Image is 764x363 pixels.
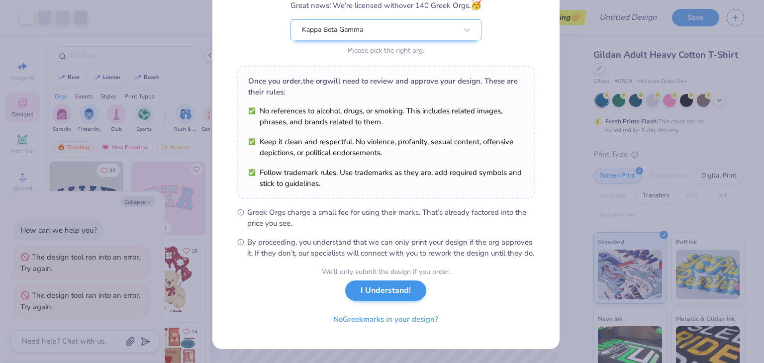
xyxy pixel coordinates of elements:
div: We’ll only submit the design if you order. [322,267,450,277]
button: NoGreekmarks in your design? [325,309,447,330]
div: Once you order, the org will need to review and approve your design. These are their rules: [248,76,524,97]
span: Greek Orgs charge a small fee for using their marks. That’s already factored into the price you see. [247,207,535,229]
li: No references to alcohol, drugs, or smoking. This includes related images, phrases, and brands re... [248,105,524,127]
li: Follow trademark rules. Use trademarks as they are, add required symbols and stick to guidelines. [248,167,524,189]
span: By proceeding, you understand that we can only print your design if the org approves it. If they ... [247,237,535,259]
div: Please pick the right org. [290,45,481,56]
li: Keep it clean and respectful. No violence, profanity, sexual content, offensive depictions, or po... [248,136,524,158]
button: I Understand! [345,280,426,301]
